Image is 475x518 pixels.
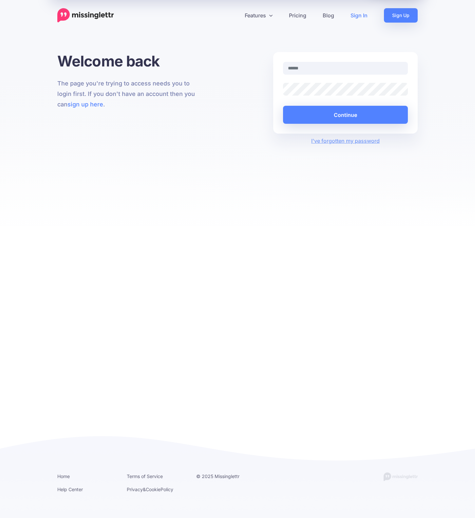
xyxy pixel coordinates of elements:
[67,101,103,108] a: sign up here
[127,487,143,492] a: Privacy
[57,473,70,479] a: Home
[311,138,380,144] a: I've forgotten my password
[237,8,281,23] a: Features
[342,8,376,23] a: Sign In
[127,485,186,493] li: & Policy
[146,487,161,492] a: Cookie
[281,8,314,23] a: Pricing
[384,8,418,23] a: Sign Up
[57,78,202,110] p: The page you're trying to access needs you to login first. If you don't have an account then you ...
[57,52,202,70] h1: Welcome back
[196,472,256,480] li: © 2025 Missinglettr
[314,8,342,23] a: Blog
[57,487,83,492] a: Help Center
[283,106,408,124] button: Continue
[127,473,163,479] a: Terms of Service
